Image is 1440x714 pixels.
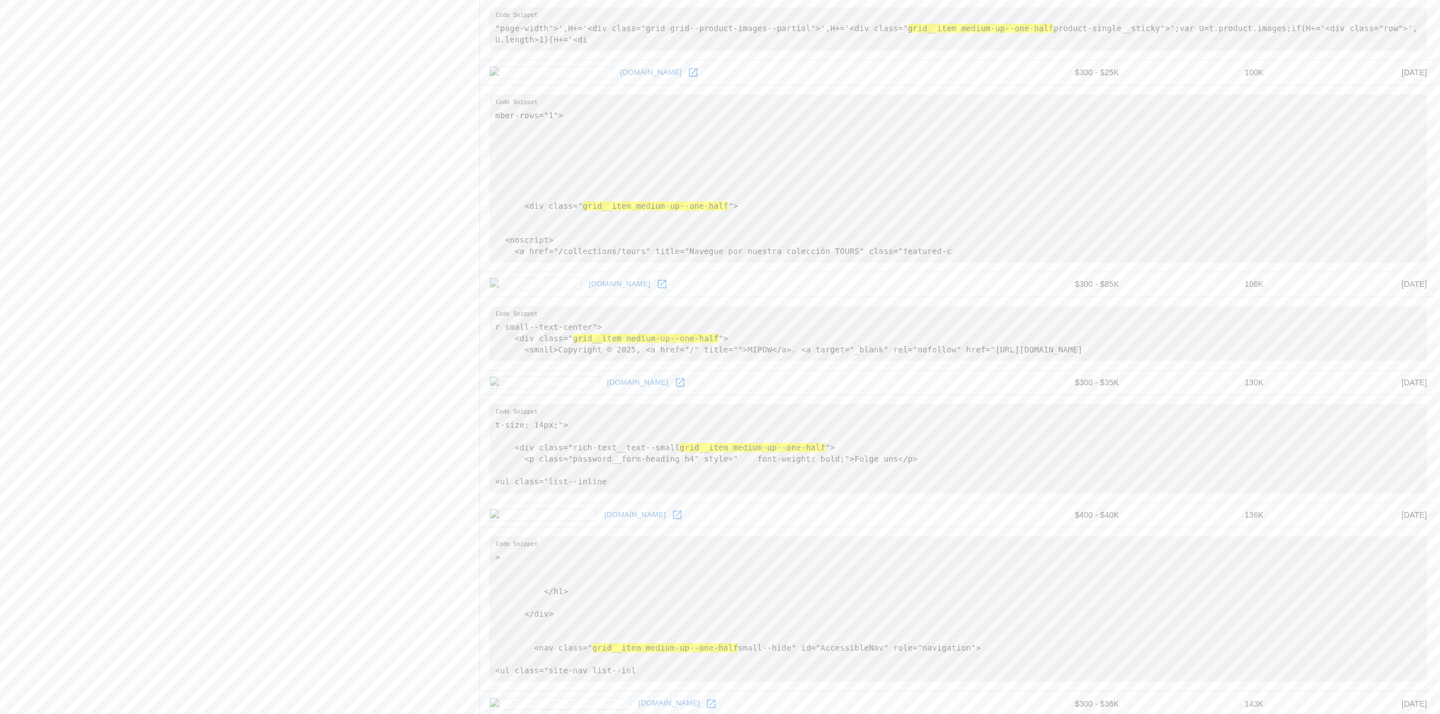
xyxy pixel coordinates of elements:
td: $300 - $35K [975,370,1128,395]
pre: r small--text-center"> <div class=" "> <small>Copyright © 2025, <a href="/" title="">MIPOW</a>. <... [489,306,1427,361]
td: [DATE] [1273,272,1436,296]
td: $300 - $25K [975,60,1128,85]
td: 106K [1128,272,1273,296]
hl: grid__item medium-up--one-half [573,334,719,343]
a: [DOMAIN_NAME] [604,374,672,392]
img: brennan.co.uk icon [489,509,597,521]
td: $300 - $85K [975,272,1128,296]
iframe: Drift Widget Chat Controller [1383,634,1426,677]
hl: grid__item medium-up--one-half [592,643,738,652]
a: [DOMAIN_NAME] [586,276,654,293]
pre: "page-width">',H+='<div class="grid grid--product-images--partial">',H+='<div class=" product-sin... [489,7,1427,51]
td: $400 - $40K [975,502,1128,527]
img: mirabusperu.com icon [489,66,613,79]
img: ooshi-berlin.de icon [489,376,599,389]
hl: grid__item medium-up--one-half [583,201,728,210]
td: [DATE] [1273,60,1436,85]
pre: mber-rows="1"> <div class=" "> <noscript> <a href="/collections/tours" title="Navegue por nuestra... [489,94,1427,263]
a: Open brennan.co.uk in new window [669,506,686,523]
td: 136K [1128,502,1273,527]
td: [DATE] [1273,502,1436,527]
pre: t-size: 14px;"> <div class="rich-text__text--small "> <p class="password__form-heading h4" style=... [489,404,1427,493]
a: Open wildmanrocketry.com in new window [703,695,720,712]
a: Open mirabusperu.com in new window [685,64,702,81]
a: Open ooshi-berlin.de in new window [672,374,689,391]
hl: grid__item medium-up--one-half [680,443,825,452]
img: wildmanrocketry.com icon [489,698,631,710]
td: 100K [1128,60,1273,85]
a: Open mipow.com in new window [654,276,670,293]
pre: > </h1> </div> <nav class=" small--hide" id="AccessibleNav" role="navigation"> <ul class="site-na... [489,536,1427,682]
hl: grid__item medium-up--one-half [908,24,1054,33]
a: [DOMAIN_NAME] [636,695,703,712]
img: mipow.com icon [489,278,581,290]
td: [DATE] [1273,370,1436,395]
a: [DOMAIN_NAME] [601,506,669,524]
a: [DOMAIN_NAME] [617,64,685,81]
td: 130K [1128,370,1273,395]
